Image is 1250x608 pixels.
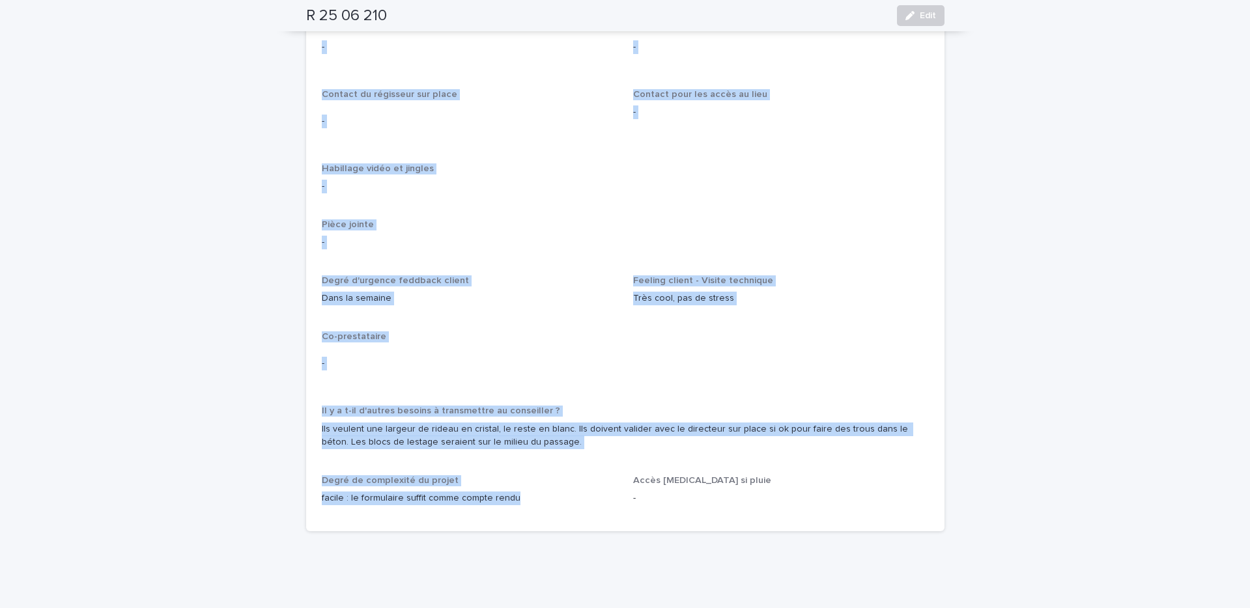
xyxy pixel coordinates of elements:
p: Ils veulent une largeur de rideau en cristal, le reste en blanc. Ils doivent valider avec le dire... [322,422,929,450]
p: Très cool, pas de stress [633,292,929,305]
span: Habillage vidéo et jingles [322,164,434,173]
span: Degré d'urgence feddback client [322,276,469,285]
p: - [322,236,929,249]
button: Edit [897,5,945,26]
p: - [322,180,929,193]
span: Contact pour les accès au lieu [633,90,767,99]
span: Pièce jointe [322,220,374,229]
p: - [322,40,618,54]
span: Feeling client - Visite technique [633,276,773,285]
p: - [633,40,929,54]
p: - [322,357,618,370]
span: Contact du régisseur sur place [322,90,457,99]
p: - [633,491,929,505]
p: - [633,105,929,119]
span: Il y a t-il d'autres besoins à transmettre au conseiller ? [322,406,560,415]
p: facile : le formulaire suffit comme compte rendu [322,491,618,505]
span: Accès [MEDICAL_DATA] si pluie [633,476,771,485]
span: Degré de complexité du projet [322,476,459,485]
p: - [322,115,618,128]
p: Dans la semaine [322,292,618,305]
span: Co-prestataire [322,332,386,341]
span: Edit [920,11,936,20]
h2: R 25 06 210 [306,7,387,25]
